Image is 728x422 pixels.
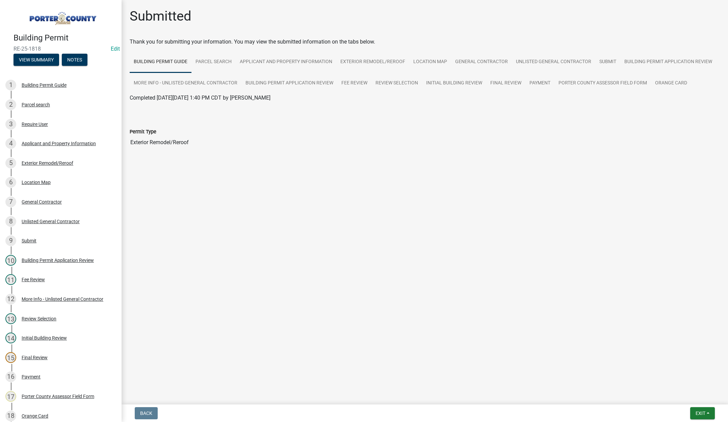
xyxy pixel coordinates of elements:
div: 12 [5,294,16,305]
div: 11 [5,274,16,285]
div: 14 [5,333,16,343]
a: Initial Building Review [422,73,486,94]
span: Back [140,411,152,416]
a: Unlisted General Contractor [512,51,595,73]
div: Porter County Assessor Field Form [22,394,94,399]
a: Porter County Assessor Field Form [554,73,651,94]
div: Final Review [22,355,48,360]
a: Fee Review [337,73,371,94]
a: Payment [525,73,554,94]
div: 9 [5,235,16,246]
div: 10 [5,255,16,266]
wm-modal-confirm: Notes [62,57,87,63]
label: Permit Type [130,130,156,134]
div: 13 [5,313,16,324]
a: Edit [111,46,120,52]
a: Location Map [409,51,451,73]
a: Parcel search [191,51,236,73]
wm-modal-confirm: Edit Application Number [111,46,120,52]
div: 15 [5,352,16,363]
div: General Contractor [22,200,62,204]
div: Thank you for submitting your information. You may view the submitted information on the tabs below. [130,38,720,46]
a: Building Permit Guide [130,51,191,73]
div: Payment [22,374,41,379]
h1: Submitted [130,8,191,24]
div: 17 [5,391,16,402]
div: More Info - Unlisted General Contractor [22,297,103,301]
a: Orange Card [651,73,691,94]
span: Exit [696,411,705,416]
div: 6 [5,177,16,188]
div: Review Selection [22,316,56,321]
button: View Summary [14,54,59,66]
a: Submit [595,51,620,73]
div: Applicant and Property Information [22,141,96,146]
div: Location Map [22,180,51,185]
div: Require User [22,122,48,127]
div: 16 [5,371,16,382]
a: General Contractor [451,51,512,73]
wm-modal-confirm: Summary [14,57,59,63]
div: Fee Review [22,277,45,282]
div: 2 [5,99,16,110]
div: Building Permit Application Review [22,258,94,263]
div: Exterior Remodel/Reroof [22,161,73,165]
button: Exit [690,407,715,419]
div: Building Permit Guide [22,83,67,87]
div: 5 [5,158,16,168]
div: 8 [5,216,16,227]
div: Parcel search [22,102,50,107]
a: Building Permit Application Review [241,73,337,94]
a: Building Permit Application Review [620,51,716,73]
div: 1 [5,80,16,90]
a: Applicant and Property Information [236,51,336,73]
button: Back [135,407,158,419]
div: Submit [22,238,36,243]
div: Unlisted General Contractor [22,219,80,224]
span: RE-25-1818 [14,46,108,52]
a: More Info - Unlisted General Contractor [130,73,241,94]
div: Orange Card [22,414,48,418]
a: Exterior Remodel/Reroof [336,51,409,73]
div: Initial Building Review [22,336,67,340]
button: Notes [62,54,87,66]
h4: Building Permit [14,33,116,43]
span: Completed [DATE][DATE] 1:40 PM CDT by [PERSON_NAME] [130,95,270,101]
div: 4 [5,138,16,149]
div: 18 [5,411,16,421]
a: Final Review [486,73,525,94]
div: 7 [5,196,16,207]
img: Porter County, Indiana [14,7,111,26]
a: Review Selection [371,73,422,94]
div: 3 [5,119,16,130]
